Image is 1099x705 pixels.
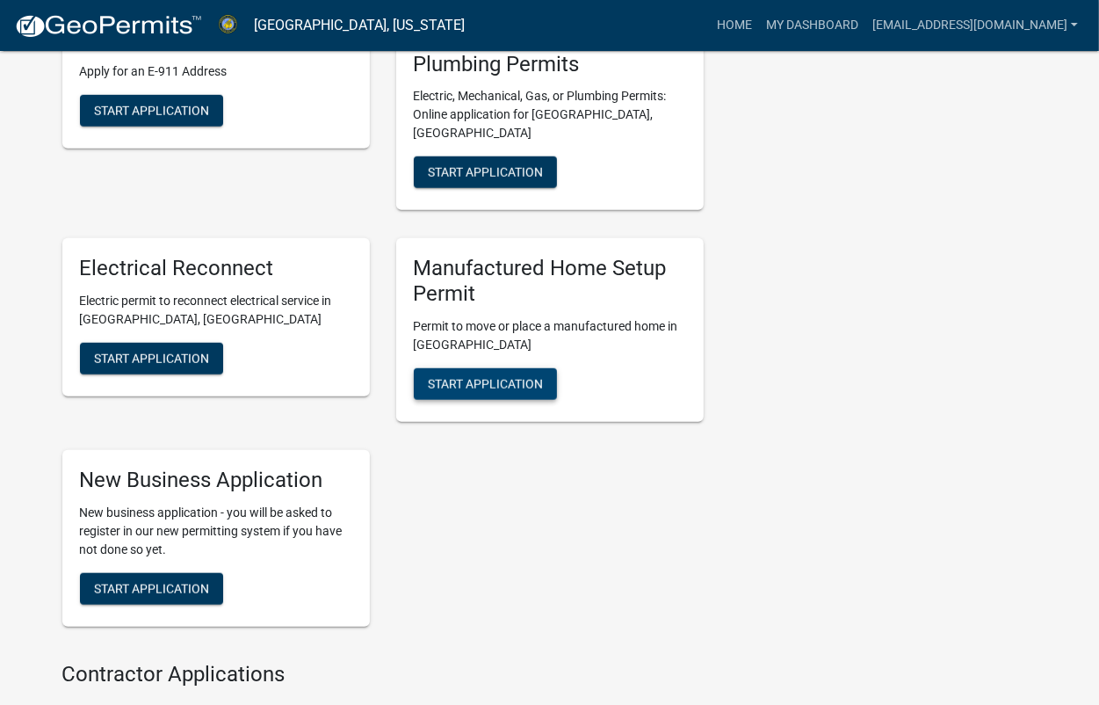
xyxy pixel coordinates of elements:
[80,573,223,605] button: Start Application
[94,103,209,117] span: Start Application
[80,95,223,127] button: Start Application
[414,256,686,307] h5: Manufactured Home Setup Permit
[865,9,1085,42] a: [EMAIL_ADDRESS][DOMAIN_NAME]
[216,13,240,37] img: Abbeville County, South Carolina
[414,368,557,400] button: Start Application
[80,256,352,281] h5: Electrical Reconnect
[428,377,543,391] span: Start Application
[414,26,686,77] h5: Electric, Mechanical, Gas, or Plumbing Permits
[94,352,209,366] span: Start Application
[80,62,352,81] p: Apply for an E-911 Address
[62,662,704,687] h4: Contractor Applications
[414,156,557,188] button: Start Application
[428,165,543,179] span: Start Application
[80,468,352,493] h5: New Business Application
[254,11,465,40] a: [GEOGRAPHIC_DATA], [US_STATE]
[759,9,865,42] a: My Dashboard
[80,343,223,374] button: Start Application
[414,87,686,142] p: Electric, Mechanical, Gas, or Plumbing Permits: Online application for [GEOGRAPHIC_DATA], [GEOGRA...
[80,292,352,329] p: Electric permit to reconnect electrical service in [GEOGRAPHIC_DATA], [GEOGRAPHIC_DATA]
[414,317,686,354] p: Permit to move or place a manufactured home in [GEOGRAPHIC_DATA]
[710,9,759,42] a: Home
[94,581,209,595] span: Start Application
[80,504,352,559] p: New business application - you will be asked to register in our new permitting system if you have...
